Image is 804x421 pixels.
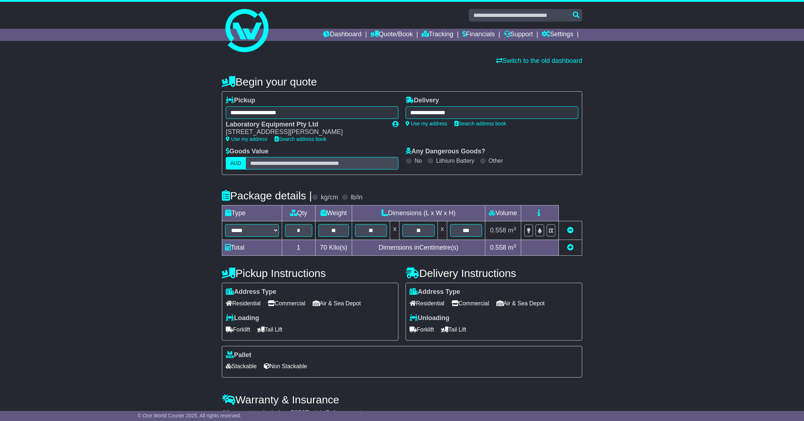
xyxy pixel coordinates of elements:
a: Use my address [406,121,447,126]
span: 250 [294,409,305,416]
td: x [438,221,447,240]
span: Tail Lift [257,324,282,335]
td: Dimensions in Centimetre(s) [352,240,485,256]
td: Type [222,205,282,221]
span: Commercial [452,298,489,309]
div: Laboratory Equipment Pty Ltd [226,121,385,129]
label: Pickup [226,97,255,105]
label: AUD [226,157,246,170]
sup: 3 [513,243,516,249]
span: Forklift [226,324,250,335]
div: [STREET_ADDRESS][PERSON_NAME] [226,128,385,136]
h4: Pickup Instructions [222,267,398,279]
td: Total [222,240,282,256]
a: Add new item [567,244,574,251]
a: Search address book [275,136,326,142]
td: Dimensions (L x W x H) [352,205,485,221]
label: No [415,157,422,164]
a: Dashboard [323,29,361,41]
label: Pallet [226,351,251,359]
label: Goods Value [226,148,268,156]
td: Weight [315,205,352,221]
label: Lithium Battery [436,157,475,164]
span: Tail Lift [441,324,466,335]
span: Non Stackable [264,361,307,372]
a: Settings [542,29,573,41]
span: Commercial [268,298,305,309]
div: All our quotes include a $ FreightSafe warranty. [222,409,582,417]
h4: Begin your quote [222,76,582,88]
span: Residential [226,298,261,309]
td: Volume [485,205,521,221]
span: m [508,244,516,251]
td: x [390,221,399,240]
a: Switch to the old dashboard [496,57,582,64]
a: Quote/Book [370,29,413,41]
a: Search address book [454,121,506,126]
span: © One World Courier 2025. All rights reserved. [137,413,241,418]
label: Address Type [410,288,460,296]
h4: Delivery Instructions [406,267,582,279]
span: Air & Sea Depot [496,298,545,309]
span: Residential [410,298,444,309]
span: m [508,227,516,234]
span: 0.558 [490,227,506,234]
label: kg/cm [321,194,338,202]
a: Remove this item [567,227,574,234]
a: Tracking [422,29,453,41]
span: Air & Sea Depot [313,298,361,309]
label: lb/in [351,194,363,202]
span: 70 [320,244,327,251]
h4: Package details | [222,190,312,202]
label: Loading [226,314,259,322]
td: Qty [282,205,315,221]
td: 1 [282,240,315,256]
span: 0.558 [490,244,506,251]
label: Unloading [410,314,449,322]
label: Delivery [406,97,439,105]
label: Address Type [226,288,276,296]
h4: Warranty & Insurance [222,394,582,406]
label: Any Dangerous Goods? [406,148,485,156]
a: Support [504,29,533,41]
td: Kilo(s) [315,240,352,256]
span: Stackable [226,361,257,372]
a: Use my address [226,136,267,142]
label: Other [489,157,503,164]
span: Forklift [410,324,434,335]
a: Financials [462,29,495,41]
sup: 3 [513,226,516,231]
